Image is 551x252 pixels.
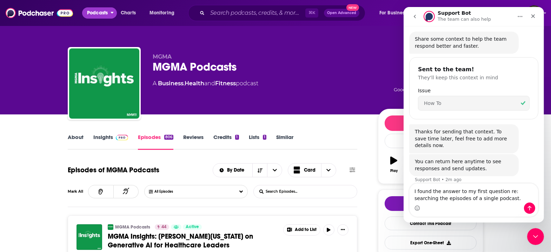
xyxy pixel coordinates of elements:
[385,236,477,250] button: Export One-Sheet
[249,134,266,150] a: Lists1
[68,190,88,193] div: Mark All
[93,134,128,150] a: InsightsPodchaser Pro
[183,224,202,230] a: Active
[185,80,204,87] a: Health
[68,166,159,174] h1: Episodes of MGMA Podcasts
[154,190,187,194] span: All Episodes
[155,224,169,230] a: 44
[284,225,320,235] button: Show More Button
[252,164,267,177] button: Sort Direction
[227,168,247,173] span: By Date
[324,9,359,17] button: Open AdvancedNew
[153,79,258,88] div: A podcast
[526,5,542,21] span: Logged in as vincegalloro
[213,134,239,150] a: Credits1
[213,168,253,173] button: open menu
[346,4,359,11] span: New
[77,224,102,250] img: MGMA Insights: Crystal Washington on Generative AI for Healthcare Leaders
[327,11,356,15] span: Open Advanced
[195,5,372,21] div: Search podcasts, credits, & more...
[337,224,348,236] button: Show More Button
[394,87,467,92] span: Good podcast? Give it some love!
[379,8,407,18] span: For Business
[116,7,140,19] a: Charts
[108,232,253,250] span: MGMA Insights: [PERSON_NAME][US_STATE] on Generative AI for Healthcare Leaders
[69,48,139,119] img: MGMA Podcasts
[305,8,318,18] span: ⌘ K
[276,134,293,150] a: Similar
[183,134,204,150] a: Reviews
[145,7,184,19] button: open menu
[108,232,278,250] a: MGMA Insights: [PERSON_NAME][US_STATE] on Generative AI for Healthcare Leaders
[374,7,416,19] button: open menu
[385,152,403,177] button: Play
[263,135,266,140] div: 1
[164,135,173,140] div: 806
[158,80,184,87] a: Business
[153,53,172,60] span: MGMA
[304,168,316,173] span: Card
[378,53,483,97] div: 44Good podcast? Give it some love!
[385,134,477,148] div: Rate
[390,169,398,173] div: Play
[404,7,544,223] iframe: Intercom live chat
[288,163,336,177] button: Choose View
[403,152,421,177] button: Apps
[267,164,282,177] button: open menu
[295,227,317,232] span: Add to List
[385,217,477,230] a: Contact This Podcast
[526,5,542,21] button: Show profile menu
[87,8,108,18] span: Podcasts
[138,134,173,150] a: Episodes806
[385,115,477,131] button: Follow
[215,80,236,87] a: Fitness
[527,228,544,245] iframe: Intercom live chat
[68,134,84,150] a: About
[207,7,305,19] input: Search podcasts, credits, & more...
[526,5,542,21] img: User Profile
[186,224,199,231] span: Active
[161,224,166,231] span: 44
[6,6,73,20] img: Podchaser - Follow, Share and Rate Podcasts
[235,135,239,140] div: 1
[150,8,174,18] span: Monitoring
[204,80,215,87] span: and
[82,7,117,19] button: open menu
[116,135,128,140] img: Podchaser Pro
[213,163,283,177] h2: Choose List sort
[121,8,136,18] span: Charts
[184,80,185,87] span: ,
[108,224,113,230] img: MGMA Podcasts
[115,224,150,230] a: MGMA Podcasts
[144,185,247,198] button: Choose List Listened
[385,196,477,211] button: tell me why sparkleTell Me Why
